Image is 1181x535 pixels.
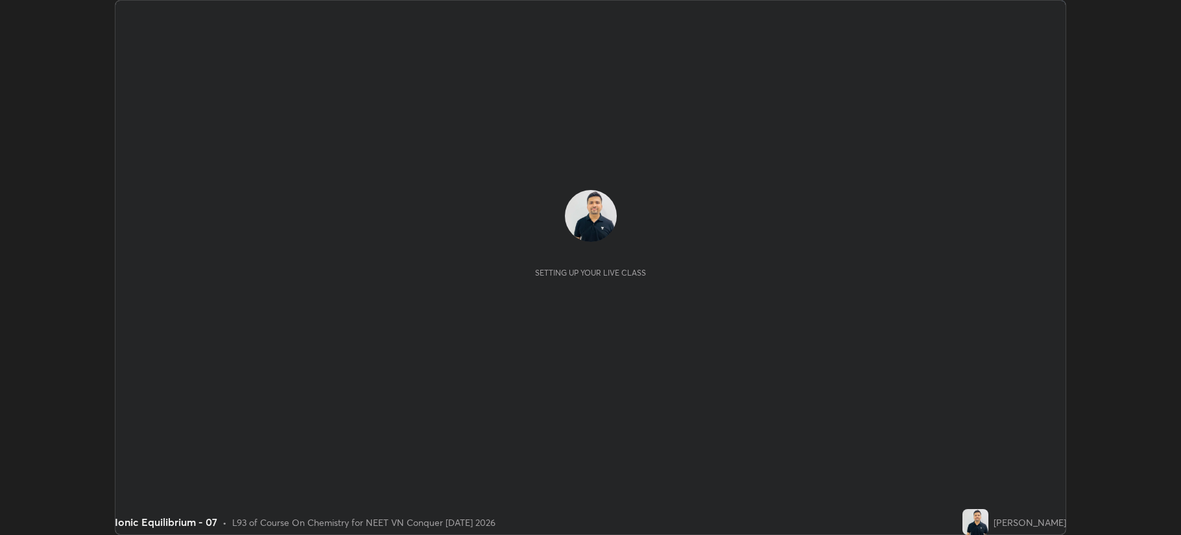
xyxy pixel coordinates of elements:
div: Setting up your live class [535,268,646,278]
div: L93 of Course On Chemistry for NEET VN Conquer [DATE] 2026 [232,516,495,529]
div: [PERSON_NAME] [994,516,1066,529]
div: Ionic Equilibrium - 07 [115,514,217,530]
img: e927d30ab56544b1a8df2beb4b11d745.jpg [962,509,988,535]
div: • [222,516,227,529]
img: e927d30ab56544b1a8df2beb4b11d745.jpg [565,190,617,242]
